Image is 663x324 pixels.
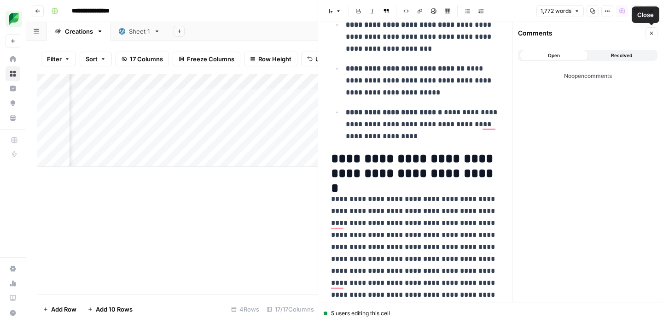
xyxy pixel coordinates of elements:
span: No open comments [518,65,657,80]
span: Row Height [258,54,291,64]
div: 4 Rows [227,302,263,317]
img: SproutSocial Logo [6,11,22,27]
button: Filter [41,52,76,66]
a: Usage [6,276,20,291]
button: Freeze Columns [173,52,240,66]
div: Sheet 1 [129,27,150,36]
button: Row Height [244,52,297,66]
div: Creations [65,27,93,36]
div: 17/17 Columns [263,302,318,317]
span: Resolved [611,52,632,59]
a: Learning Hub [6,291,20,306]
button: Undo [301,52,337,66]
span: Add Row [51,305,76,314]
div: Comments [518,29,643,38]
span: Filter [47,54,62,64]
span: Add 10 Rows [96,305,133,314]
button: Add Row [37,302,82,317]
span: Open [548,52,560,59]
span: Freeze Columns [187,54,234,64]
button: 17 Columns [116,52,169,66]
button: 1,772 words [536,5,584,17]
a: Opportunities [6,96,20,111]
button: Resolved [588,50,656,61]
a: Creations [47,22,111,41]
a: Sheet 1 [111,22,168,41]
button: Add 10 Rows [82,302,138,317]
a: Settings [6,261,20,276]
button: Sort [80,52,112,66]
a: Insights [6,81,20,96]
span: Sort [86,54,98,64]
a: Home [6,52,20,66]
span: 17 Columns [130,54,163,64]
div: 5 users editing this cell [324,309,657,318]
a: Your Data [6,111,20,125]
button: Help + Support [6,306,20,320]
button: Workspace: SproutSocial [6,7,20,30]
a: Browse [6,66,20,81]
span: 1,772 words [541,7,571,15]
